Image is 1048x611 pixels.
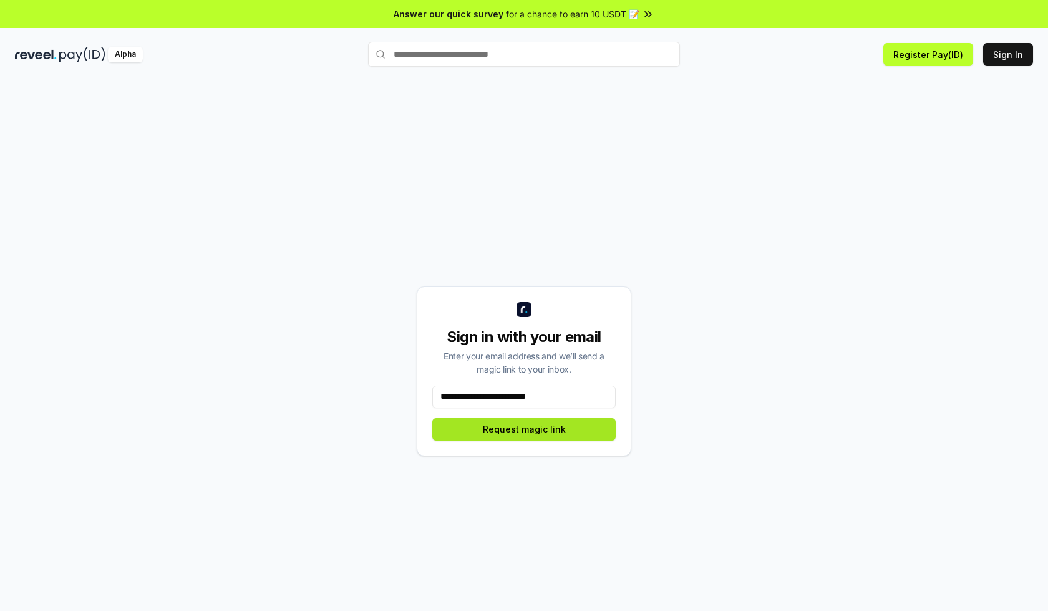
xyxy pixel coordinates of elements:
img: reveel_dark [15,47,57,62]
div: Sign in with your email [432,327,616,347]
img: logo_small [517,302,531,317]
span: for a chance to earn 10 USDT 📝 [506,7,639,21]
button: Request magic link [432,418,616,441]
button: Register Pay(ID) [883,43,973,66]
div: Enter your email address and we’ll send a magic link to your inbox. [432,349,616,376]
div: Alpha [108,47,143,62]
button: Sign In [983,43,1033,66]
span: Answer our quick survey [394,7,503,21]
img: pay_id [59,47,105,62]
